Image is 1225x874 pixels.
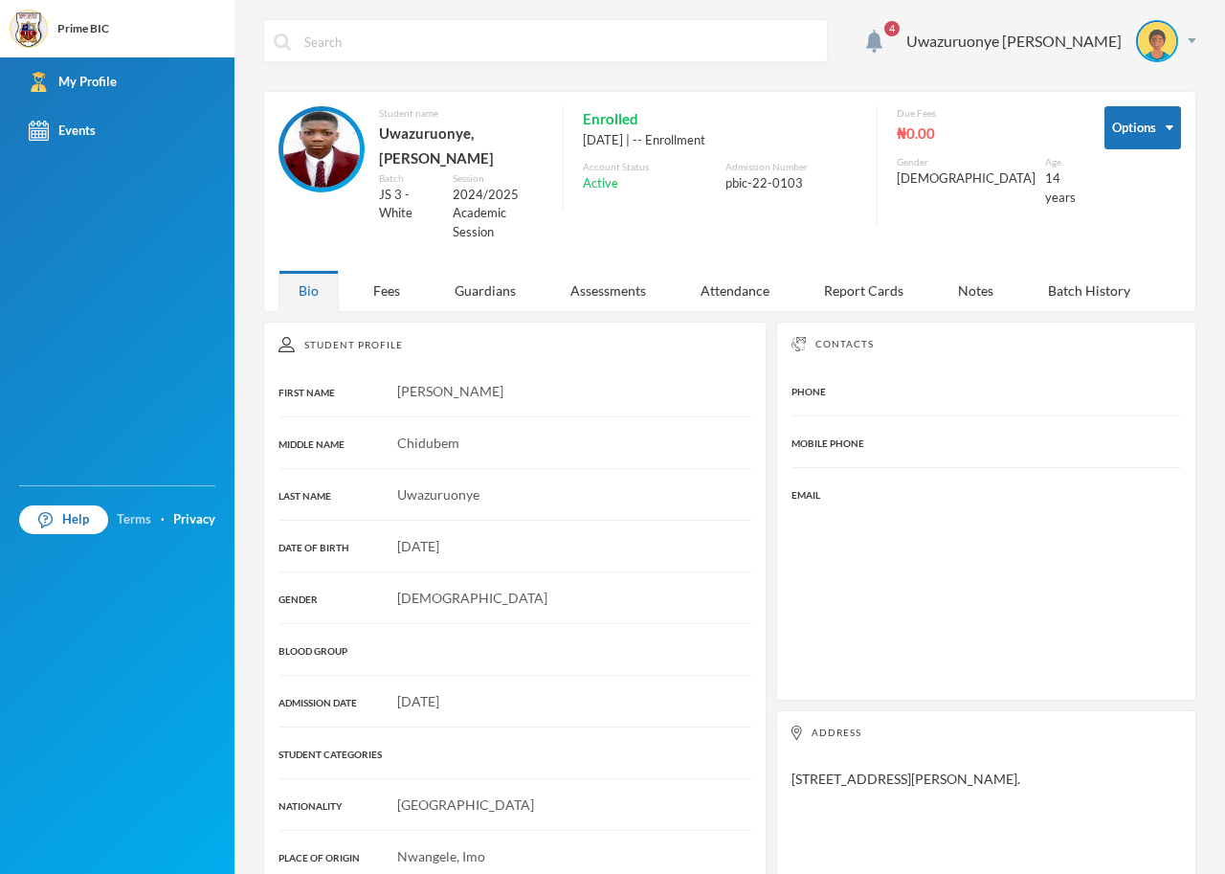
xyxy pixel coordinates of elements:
[57,20,109,37] div: Prime BIC
[897,121,1076,146] div: ₦0.00
[906,30,1122,53] div: Uwazuruonye [PERSON_NAME]
[1104,106,1181,149] button: Options
[725,174,857,193] div: pbic-22-0103
[29,72,117,92] div: My Profile
[278,337,751,352] div: Student Profile
[453,186,545,242] div: 2024/2025 Academic Session
[1138,22,1176,60] img: STUDENT
[397,486,479,503] span: Uwazuruonye
[583,174,618,193] span: Active
[397,590,547,606] span: [DEMOGRAPHIC_DATA]
[1045,169,1076,207] div: 14 years
[173,510,215,529] a: Privacy
[791,726,1181,740] div: Address
[791,489,820,501] span: EMAIL
[1045,155,1076,169] div: Age
[791,386,826,397] span: PHONE
[725,160,857,174] div: Admission Number
[302,20,817,63] input: Search
[283,111,360,188] img: STUDENT
[897,155,1036,169] div: Gender
[379,106,544,121] div: Student name
[680,270,790,311] div: Attendance
[379,186,438,223] div: JS 3 - White
[938,270,1013,311] div: Notes
[397,383,503,399] span: [PERSON_NAME]
[550,270,666,311] div: Assessments
[29,121,96,141] div: Events
[583,106,638,131] span: Enrolled
[397,435,459,451] span: Chidubem
[161,510,165,529] div: ·
[1028,270,1150,311] div: Batch History
[353,270,420,311] div: Fees
[453,171,545,186] div: Session
[274,34,291,51] img: search
[583,160,715,174] div: Account Status
[11,11,49,49] img: logo
[583,131,857,150] div: [DATE] | -- Enrollment
[397,796,534,813] span: [GEOGRAPHIC_DATA]
[379,121,544,171] div: Uwazuruonye, [PERSON_NAME]
[397,538,439,554] span: [DATE]
[804,270,924,311] div: Report Cards
[897,169,1036,189] div: [DEMOGRAPHIC_DATA]
[379,171,438,186] div: Batch
[791,437,864,449] span: MOBILE PHONE
[897,106,1076,121] div: Due Fees
[19,505,108,534] a: Help
[791,337,1181,351] div: Contacts
[117,510,151,529] a: Terms
[397,693,439,709] span: [DATE]
[278,749,382,760] span: STUDENT CATEGORIES
[278,270,339,311] div: Bio
[397,848,485,864] span: Nwangele, Imo
[884,21,900,36] span: 4
[434,270,536,311] div: Guardians
[278,645,347,657] span: BLOOD GROUP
